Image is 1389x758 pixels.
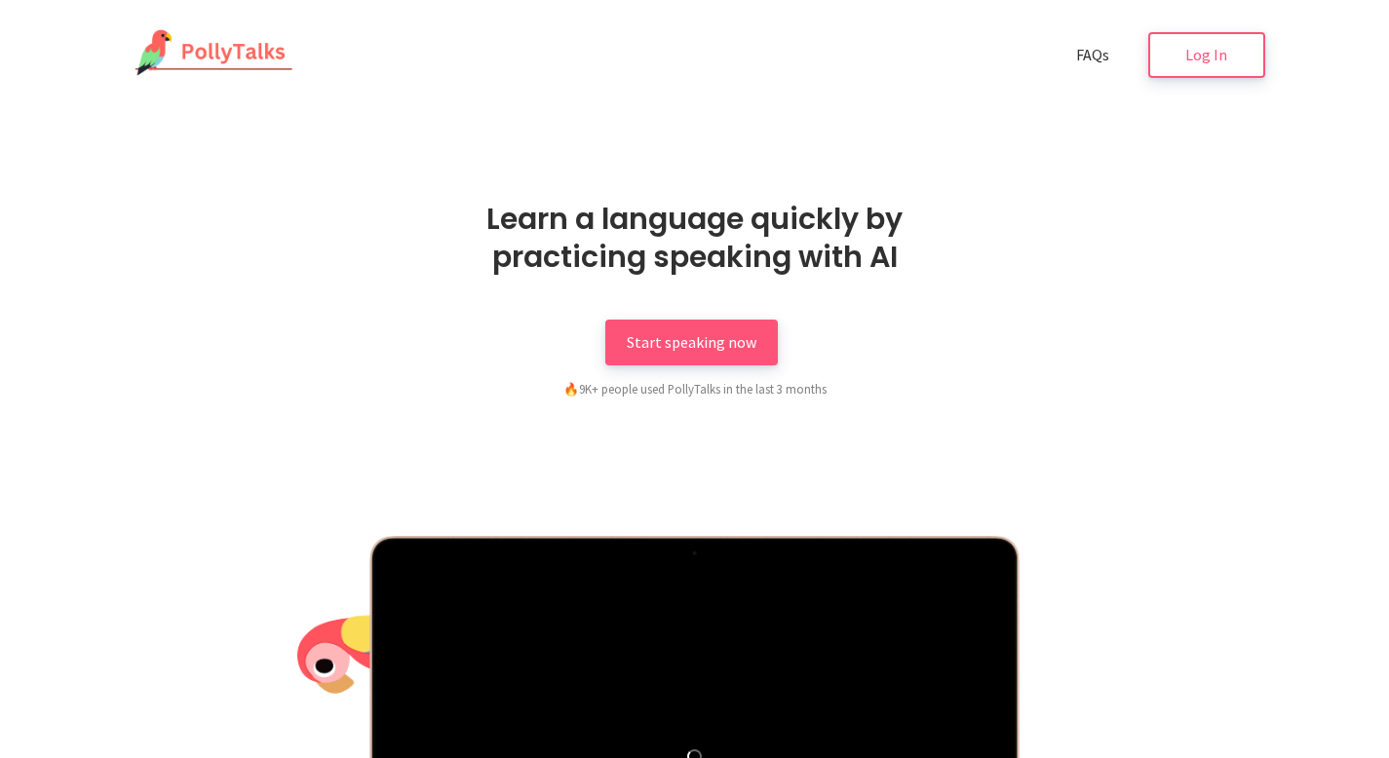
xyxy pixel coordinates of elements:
[1055,32,1131,78] a: FAQs
[605,320,778,365] a: Start speaking now
[1148,32,1265,78] a: Log In
[461,379,929,398] div: 9K+ people used PollyTalks in the last 3 months
[1076,45,1109,64] span: FAQs
[1185,45,1227,64] span: Log In
[427,200,963,276] h1: Learn a language quickly by practicing speaking with AI
[125,29,294,78] img: PollyTalks Logo
[627,332,756,352] span: Start speaking now
[563,381,579,397] span: fire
